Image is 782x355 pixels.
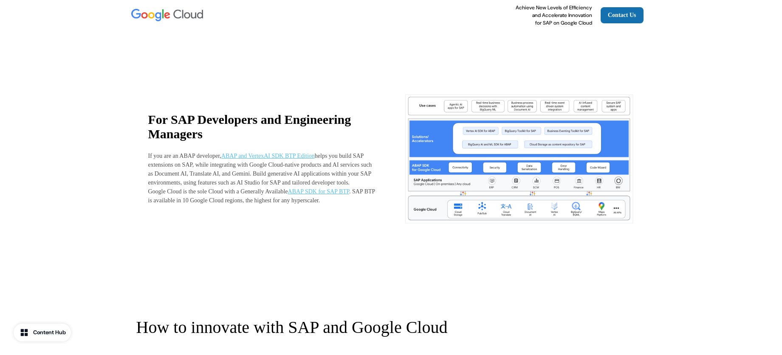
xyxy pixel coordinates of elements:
[14,324,71,341] button: Content Hub
[33,328,66,337] div: Content Hub
[148,112,351,141] strong: For SAP Developers and Engineering Managers
[136,315,646,340] p: How to innovate with SAP and Google Cloud
[148,187,378,205] p: Google Cloud is the sole Cloud with a Generally Available . SAP BTP is available in 10 Google Clo...
[288,188,349,195] a: ABAP SDK for SAP BTP
[516,4,592,27] p: Achieve New Levels of Efficiency and Accelerate Innovation for SAP on Google Cloud
[148,151,378,187] p: If you are an ABAP developer, helps you build SAP extensions on SAP, while integrating with Googl...
[221,153,315,159] a: ABAP and VertexAI SDK BTP Edition
[601,7,644,23] a: Contact Us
